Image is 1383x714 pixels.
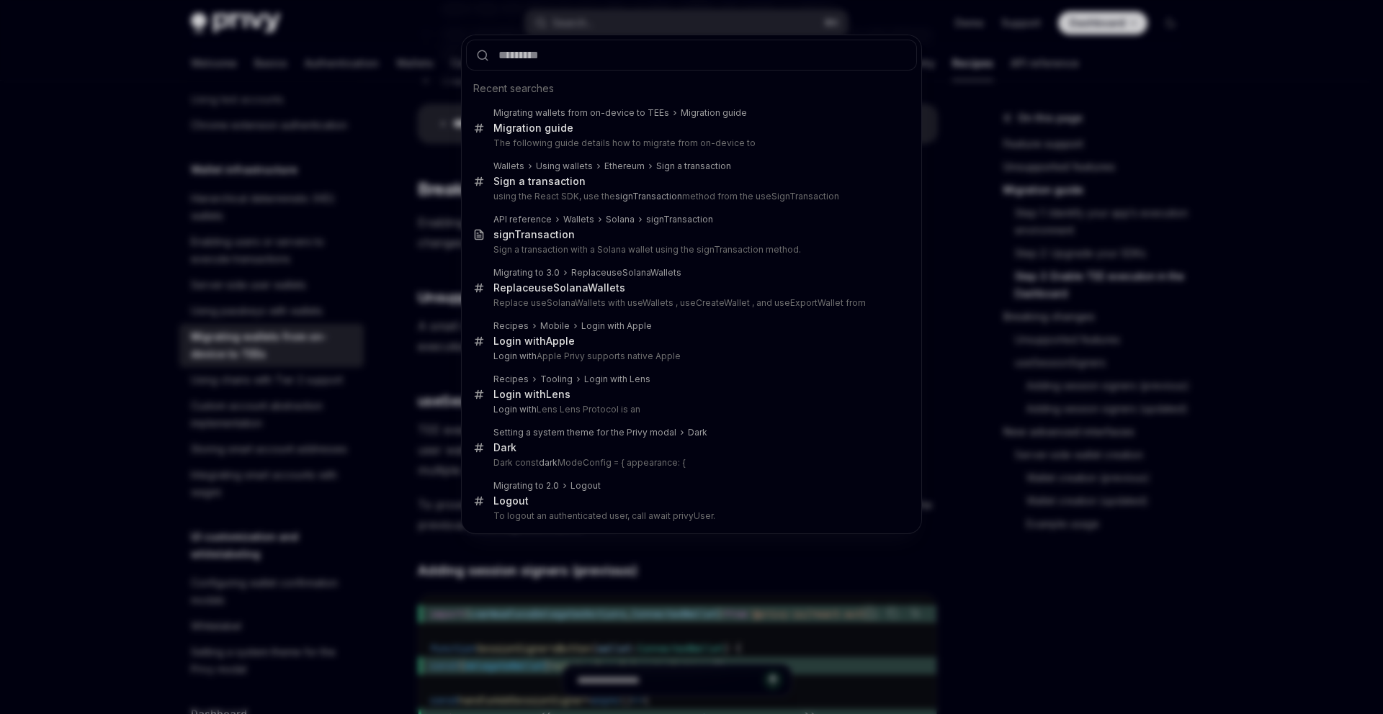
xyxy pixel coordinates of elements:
div: API reference [493,214,552,225]
div: Sign a transaction [493,175,586,188]
div: Login with Lens [584,374,650,385]
p: Dark const ModeConfig = { appearance: { [493,457,887,469]
div: Wallets [493,161,524,172]
div: Apple [493,335,575,348]
div: Login with Apple [581,320,652,332]
div: Lens [493,388,570,401]
div: Replace [493,281,625,294]
p: To logout an authenticated user, call await privyUser. [493,510,887,522]
b: Dark [688,427,707,438]
span: Recent searches [473,81,554,96]
div: Mobile [540,320,570,332]
b: Login with [493,335,546,347]
b: signTransaction [493,228,575,240]
b: dark [539,457,558,468]
b: Logout [493,494,529,507]
b: useSolanaWallets [534,281,625,294]
b: Migration guide [493,122,573,134]
b: Login with [493,388,546,400]
p: Sign a transaction with a Solana wallet using the signTransaction method. [493,244,887,256]
div: Ethereum [604,161,645,172]
b: Migration guide [681,107,747,118]
div: Wallets [563,214,594,225]
b: Login with [493,351,537,361]
b: Login with [493,404,537,415]
p: Lens Lens Protocol is an [493,404,887,415]
div: Migrating to 2.0 [493,480,559,492]
div: signTransaction [646,214,713,225]
div: Replace [571,267,681,279]
div: Migrating to 3.0 [493,267,560,279]
p: Apple Privy supports native Apple [493,351,887,362]
div: Migrating wallets from on-device to TEEs [493,107,669,119]
p: Replace useSolanaWallets with useWallets , useCreateWallet , and useExportWallet from [493,297,887,309]
b: signTransaction [615,191,682,202]
p: using the React SDK, use the method from the useSignTransaction [493,191,887,202]
b: Logout [570,480,601,491]
div: Recipes [493,374,529,385]
b: useSolanaWallets [607,267,681,278]
div: Setting a system theme for the Privy modal [493,427,676,438]
div: Using wallets [536,161,593,172]
div: Recipes [493,320,529,332]
div: Tooling [540,374,573,385]
p: The following guide details how to migrate from on-device to [493,137,887,149]
b: Dark [493,441,516,453]
div: Solana [606,214,635,225]
div: Sign a transaction [656,161,731,172]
